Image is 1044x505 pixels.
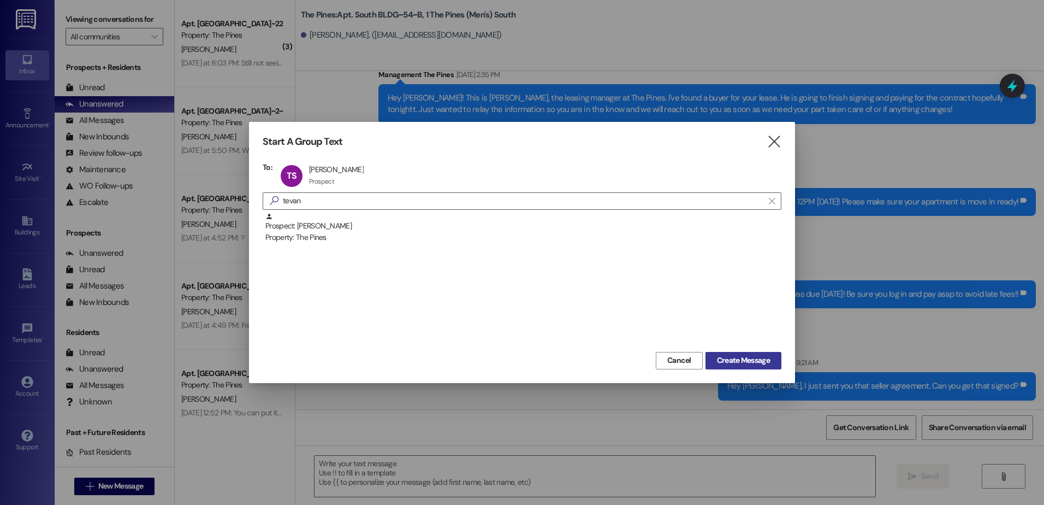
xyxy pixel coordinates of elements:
h3: Start A Group Text [263,136,342,148]
div: Prospect [309,177,334,186]
i:  [767,136,781,148]
i:  [769,197,775,205]
div: [PERSON_NAME] [309,165,364,174]
div: Prospect: [PERSON_NAME] [265,213,781,244]
span: Cancel [667,355,691,366]
span: Create Message [717,355,770,366]
input: Search for any contact or apartment [283,193,763,209]
button: Create Message [705,352,781,369]
h3: To: [263,162,272,172]
button: Clear text [763,193,781,209]
button: Cancel [656,352,703,369]
div: Prospect: [PERSON_NAME]Property: The Pines [263,213,781,240]
div: Property: The Pines [265,232,781,243]
i:  [265,195,283,207]
span: TS [287,170,296,181]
